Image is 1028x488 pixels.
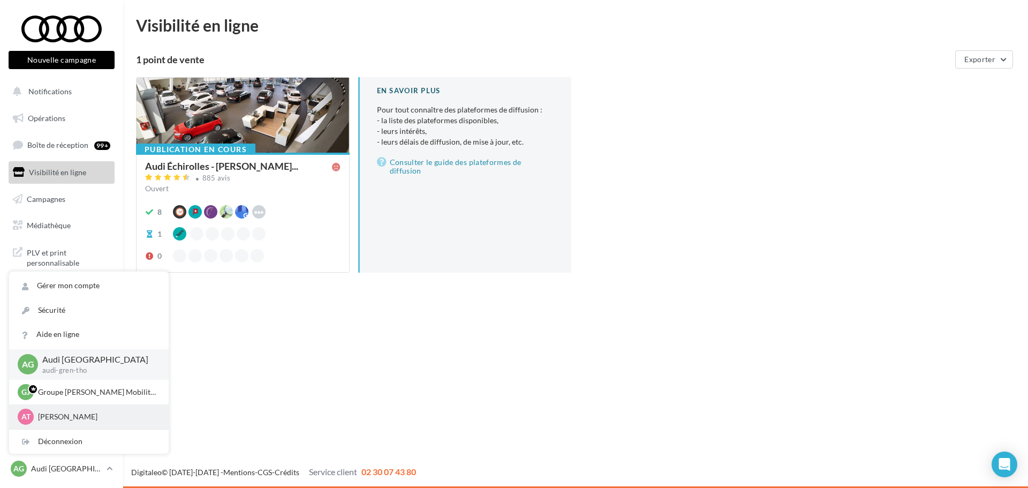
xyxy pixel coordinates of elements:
[258,468,272,477] a: CGS
[361,467,416,477] span: 02 30 07 43 80
[131,468,416,477] span: © [DATE]-[DATE] - - -
[27,140,88,149] span: Boîte de réception
[136,55,951,64] div: 1 point de vente
[992,452,1017,477] div: Open Intercom Messenger
[145,184,169,193] span: Ouvert
[131,468,162,477] a: Digitaleo
[377,86,555,96] div: En savoir plus
[6,107,117,130] a: Opérations
[42,366,152,376] p: audi-gren-tho
[9,322,169,347] a: Aide en ligne
[202,175,231,182] div: 885 avis
[28,114,65,123] span: Opérations
[6,161,117,184] a: Visibilité en ligne
[38,411,156,422] p: [PERSON_NAME]
[955,50,1013,69] button: Exporter
[377,104,555,147] p: Pour tout connaître des plateformes de diffusion :
[21,411,31,422] span: AT
[27,245,110,268] span: PLV et print personnalisable
[38,387,156,397] p: Groupe [PERSON_NAME] Mobilités
[157,207,162,217] div: 8
[21,387,30,397] span: GJ
[29,168,86,177] span: Visibilité en ligne
[223,468,255,477] a: Mentions
[309,467,357,477] span: Service client
[136,17,1015,33] div: Visibilité en ligne
[9,430,169,454] div: Déconnexion
[157,229,162,239] div: 1
[6,80,112,103] button: Notifications
[27,221,71,230] span: Médiathèque
[6,133,117,156] a: Boîte de réception99+
[9,298,169,322] a: Sécurité
[42,354,152,366] p: Audi [GEOGRAPHIC_DATA]
[9,51,115,69] button: Nouvelle campagne
[94,141,110,150] div: 99+
[9,459,115,479] a: AG Audi [GEOGRAPHIC_DATA]
[6,214,117,237] a: Médiathèque
[9,274,169,298] a: Gérer mon compte
[377,115,555,126] li: - la liste des plateformes disponibles,
[136,144,255,155] div: Publication en cours
[377,137,555,147] li: - leurs délais de diffusion, de mise à jour, etc.
[28,87,72,96] span: Notifications
[22,358,34,371] span: AG
[145,172,341,185] a: 885 avis
[377,126,555,137] li: - leurs intérêts,
[27,194,65,203] span: Campagnes
[145,161,298,171] span: Audi Échirolles - [PERSON_NAME]...
[157,251,162,261] div: 0
[6,241,117,273] a: PLV et print personnalisable
[13,463,24,474] span: AG
[275,468,299,477] a: Crédits
[31,463,102,474] p: Audi [GEOGRAPHIC_DATA]
[964,55,995,64] span: Exporter
[377,156,555,177] a: Consulter le guide des plateformes de diffusion
[6,188,117,211] a: Campagnes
